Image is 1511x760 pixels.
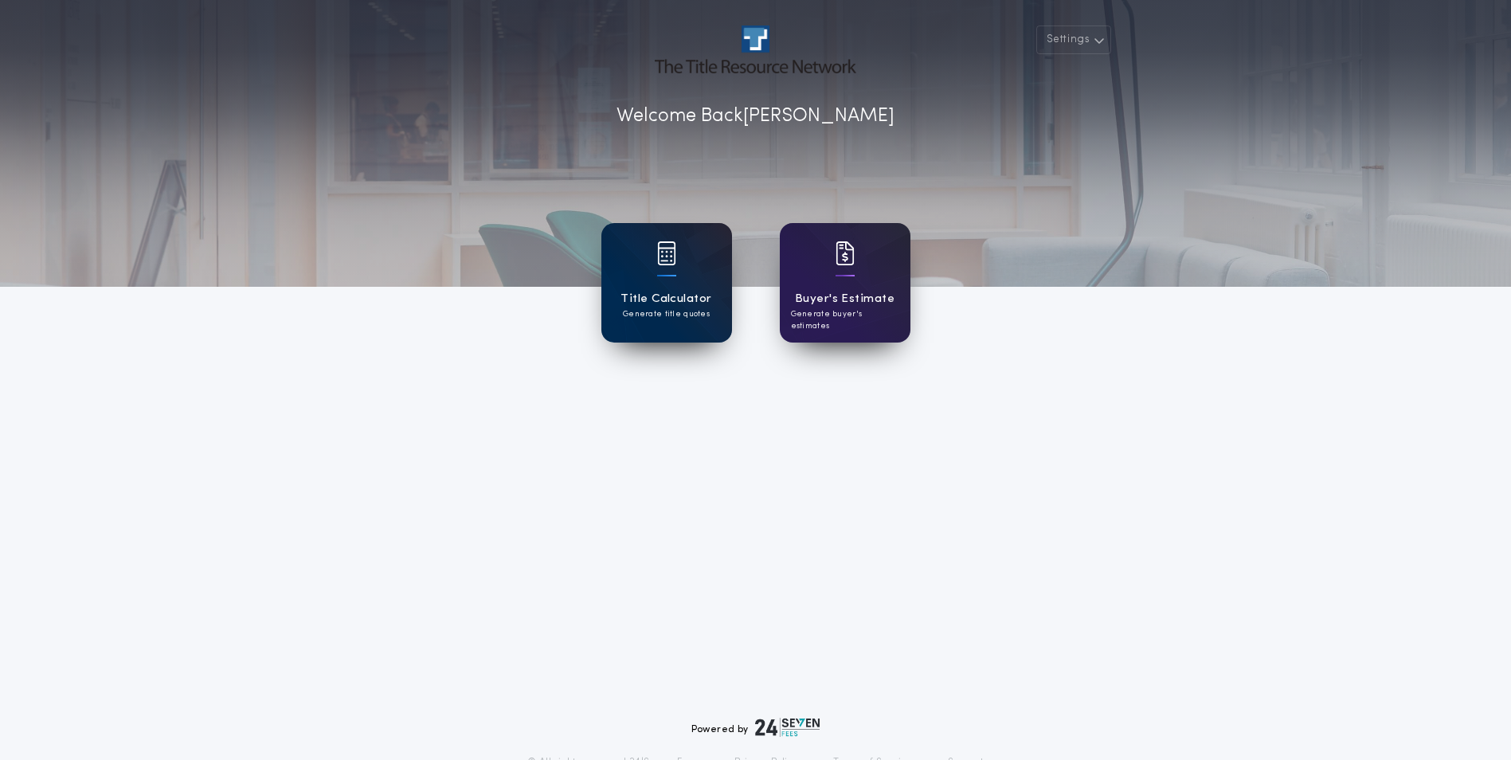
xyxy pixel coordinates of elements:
[795,290,894,308] h1: Buyer's Estimate
[623,308,710,320] p: Generate title quotes
[657,241,676,265] img: card icon
[836,241,855,265] img: card icon
[755,718,820,737] img: logo
[617,102,894,131] p: Welcome Back [PERSON_NAME]
[780,223,910,343] a: card iconBuyer's EstimateGenerate buyer's estimates
[691,718,820,737] div: Powered by
[601,223,732,343] a: card iconTitle CalculatorGenerate title quotes
[620,290,711,308] h1: Title Calculator
[791,308,899,332] p: Generate buyer's estimates
[1036,25,1111,54] button: Settings
[655,25,855,73] img: account-logo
